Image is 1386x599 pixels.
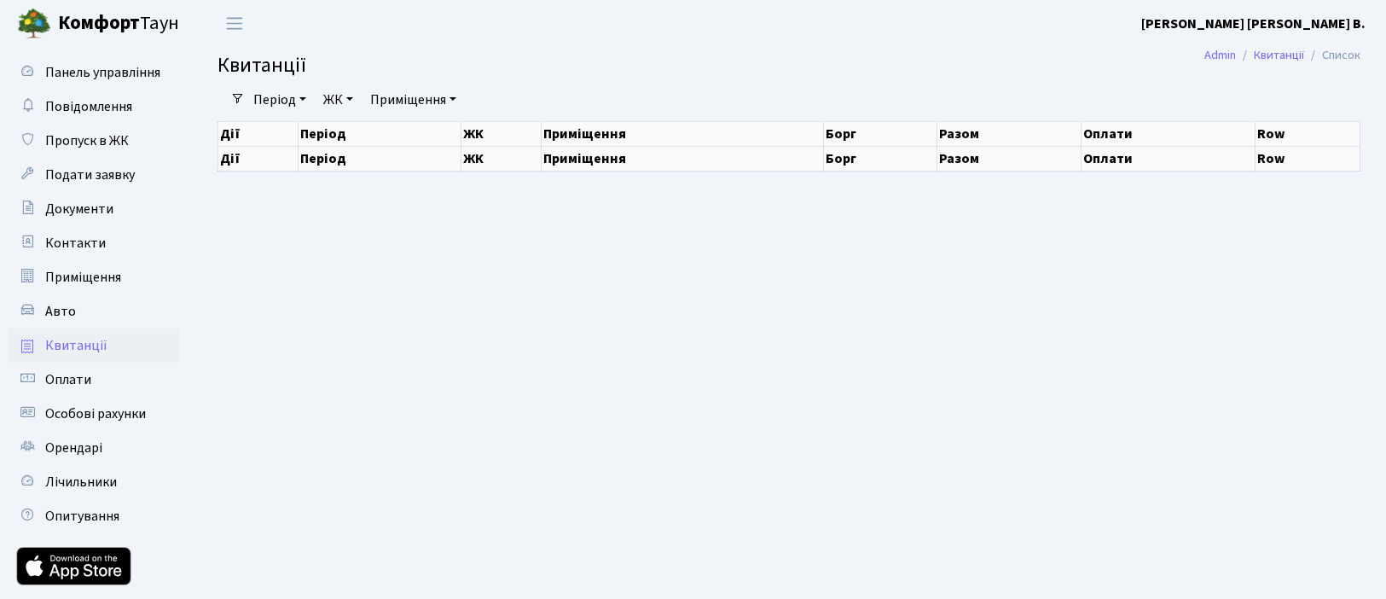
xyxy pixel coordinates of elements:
[45,404,146,423] span: Особові рахунки
[824,146,937,171] th: Борг
[45,131,129,150] span: Пропуск в ЖК
[45,439,102,457] span: Орендарі
[9,90,179,124] a: Повідомлення
[9,465,179,499] a: Лічильники
[218,121,299,146] th: Дії
[9,260,179,294] a: Приміщення
[1141,14,1366,34] a: [PERSON_NAME] [PERSON_NAME] В.
[9,363,179,397] a: Оплати
[461,121,542,146] th: ЖК
[824,121,937,146] th: Борг
[58,9,179,38] span: Таун
[217,50,306,80] span: Квитанції
[542,146,824,171] th: Приміщення
[1204,46,1236,64] a: Admin
[1255,146,1360,171] th: Row
[1141,15,1366,33] b: [PERSON_NAME] [PERSON_NAME] В.
[1081,121,1255,146] th: Оплати
[45,336,107,355] span: Квитанції
[45,234,106,253] span: Контакти
[9,226,179,260] a: Контакти
[45,166,135,184] span: Подати заявку
[45,268,121,287] span: Приміщення
[1304,46,1360,65] li: Список
[9,124,179,158] a: Пропуск в ЖК
[9,499,179,533] a: Опитування
[45,97,132,116] span: Повідомлення
[9,158,179,192] a: Подати заявку
[1179,38,1386,73] nav: breadcrumb
[542,121,824,146] th: Приміщення
[45,370,91,389] span: Оплати
[9,294,179,329] a: Авто
[299,121,461,146] th: Період
[1254,46,1304,64] a: Квитанції
[9,55,179,90] a: Панель управління
[45,473,117,491] span: Лічильники
[1255,121,1360,146] th: Row
[45,302,76,321] span: Авто
[937,146,1081,171] th: Разом
[1081,146,1255,171] th: Оплати
[58,9,140,37] b: Комфорт
[246,85,313,114] a: Період
[9,431,179,465] a: Орендарі
[45,63,160,82] span: Панель управління
[9,192,179,226] a: Документи
[45,200,113,218] span: Документи
[9,329,179,363] a: Квитанції
[213,9,256,38] button: Переключити навігацію
[316,85,360,114] a: ЖК
[45,507,119,526] span: Опитування
[299,146,461,171] th: Період
[9,397,179,431] a: Особові рахунки
[363,85,463,114] a: Приміщення
[937,121,1081,146] th: Разом
[17,7,51,41] img: logo.png
[461,146,542,171] th: ЖК
[218,146,299,171] th: Дії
